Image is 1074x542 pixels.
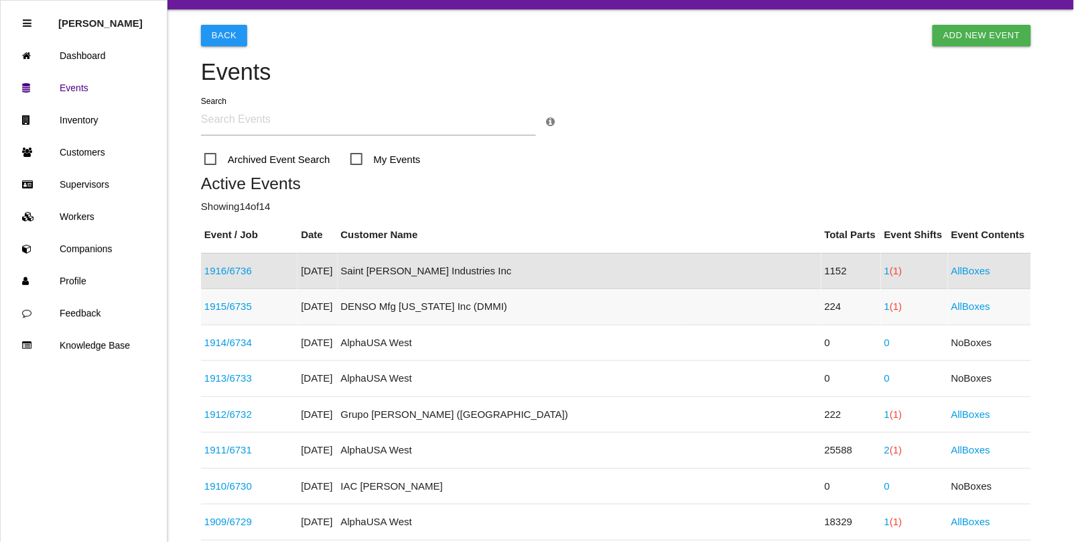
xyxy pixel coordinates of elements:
a: AllBoxes [951,409,990,420]
td: AlphaUSA West [338,361,821,397]
div: 8203J2B [204,479,294,494]
td: [DATE] [297,396,337,433]
a: 1(1) [884,301,902,312]
div: 68403783AB [204,264,294,279]
a: 2(1) [884,444,902,455]
button: Back [201,25,247,46]
th: Customer Name [338,217,821,253]
a: AllBoxes [951,516,990,527]
td: No Boxes [948,361,1031,397]
a: 0 [884,337,890,348]
td: [DATE] [297,289,337,325]
a: 1912/6732 [204,409,252,420]
a: 1(1) [884,265,902,276]
td: [DATE] [297,325,337,361]
a: Workers [1,201,167,233]
td: 0 [821,325,881,361]
a: AllBoxes [951,444,990,455]
div: S2066-00 [204,514,294,530]
p: Rosie Blandino [58,7,143,29]
td: 0 [821,468,881,504]
div: S2700-00 [204,335,294,351]
a: Inventory [1,104,167,136]
p: Showing 14 of 14 [201,199,1031,215]
a: 0 [884,372,890,384]
span: (1) [890,409,902,420]
span: My Events [350,151,421,168]
a: 1916/6736 [204,265,252,276]
td: 222 [821,396,881,433]
td: DENSO Mfg [US_STATE] Inc (DMMI) [338,289,821,325]
a: Dashboard [1,40,167,72]
a: 1915/6735 [204,301,252,312]
a: 1913/6733 [204,372,252,384]
a: Search Info [546,116,555,127]
td: IAC [PERSON_NAME] [338,468,821,504]
span: Archived Event Search [204,151,330,168]
th: Total Parts [821,217,881,253]
a: 1911/6731 [204,444,252,455]
a: 1(1) [884,409,902,420]
td: [DATE] [297,468,337,504]
th: Event Shifts [881,217,948,253]
td: [DATE] [297,361,337,397]
th: Event / Job [201,217,297,253]
th: Event Contents [948,217,1031,253]
td: 224 [821,289,881,325]
td: [DATE] [297,504,337,541]
a: 1909/6729 [204,516,252,527]
a: 1910/6730 [204,480,252,492]
a: 0 [884,480,890,492]
span: (1) [890,301,902,312]
span: (1) [890,516,902,527]
a: Events [1,72,167,104]
td: No Boxes [948,325,1031,361]
a: 1(1) [884,516,902,527]
td: 18329 [821,504,881,541]
h5: Active Events [201,174,1031,193]
label: Search [201,95,226,107]
td: [DATE] [297,433,337,469]
td: AlphaUSA West [338,433,821,469]
td: Grupo [PERSON_NAME] ([GEOGRAPHIC_DATA]) [338,396,821,433]
td: AlphaUSA West [338,325,821,361]
a: AllBoxes [951,301,990,312]
a: Knowledge Base [1,329,167,362]
a: AllBoxes [951,265,990,276]
th: Date [297,217,337,253]
input: Search Events [201,105,536,135]
div: WS ECM Hose Clamp [204,299,294,315]
td: AlphaUSA West [338,504,821,541]
a: Companions [1,233,167,265]
td: Saint [PERSON_NAME] Industries Inc [338,253,821,289]
a: Customers [1,136,167,168]
h4: Events [201,60,1031,85]
td: 0 [821,361,881,397]
td: 25588 [821,433,881,469]
span: (1) [890,444,902,455]
a: Profile [1,265,167,297]
td: 1152 [821,253,881,289]
td: [DATE] [297,253,337,289]
td: No Boxes [948,468,1031,504]
a: Add New Event [933,25,1031,46]
div: S1638 [204,371,294,386]
a: Feedback [1,297,167,329]
a: 1914/6734 [204,337,252,348]
span: (1) [890,265,902,276]
div: F17630B [204,443,294,458]
div: Counsels [204,407,294,423]
a: Supervisors [1,168,167,201]
div: Close [23,7,31,40]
